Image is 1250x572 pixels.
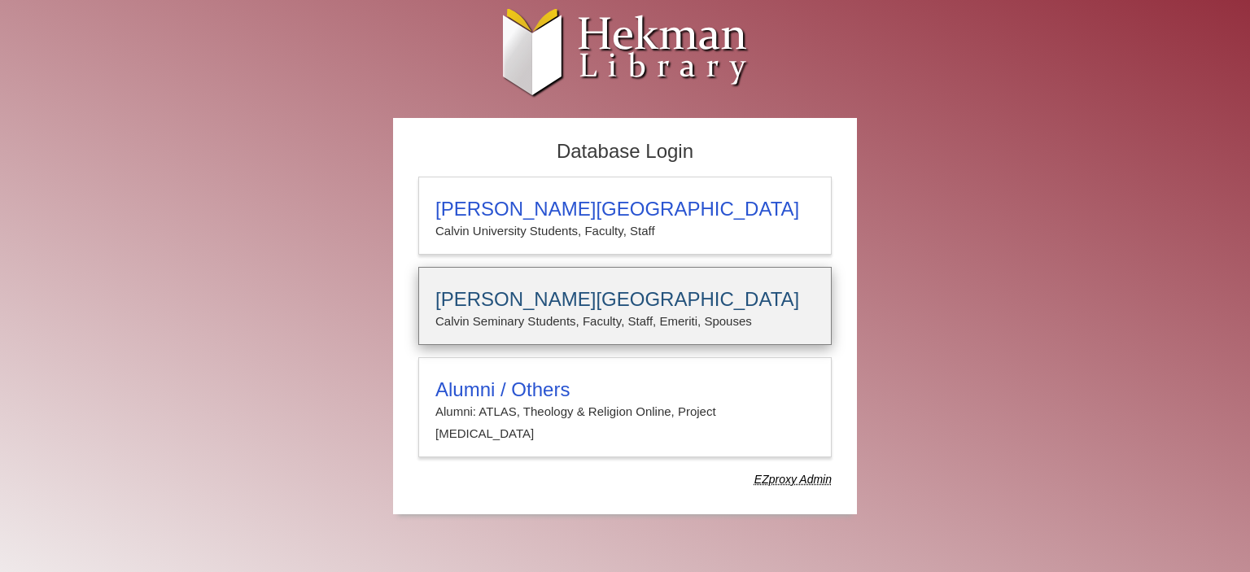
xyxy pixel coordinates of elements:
[435,288,815,311] h3: [PERSON_NAME][GEOGRAPHIC_DATA]
[435,311,815,332] p: Calvin Seminary Students, Faculty, Staff, Emeriti, Spouses
[435,378,815,444] summary: Alumni / OthersAlumni: ATLAS, Theology & Religion Online, Project [MEDICAL_DATA]
[418,267,832,345] a: [PERSON_NAME][GEOGRAPHIC_DATA]Calvin Seminary Students, Faculty, Staff, Emeriti, Spouses
[435,378,815,401] h3: Alumni / Others
[410,135,840,168] h2: Database Login
[435,221,815,242] p: Calvin University Students, Faculty, Staff
[418,177,832,255] a: [PERSON_NAME][GEOGRAPHIC_DATA]Calvin University Students, Faculty, Staff
[435,198,815,221] h3: [PERSON_NAME][GEOGRAPHIC_DATA]
[754,473,832,486] dfn: Use Alumni login
[435,401,815,444] p: Alumni: ATLAS, Theology & Religion Online, Project [MEDICAL_DATA]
